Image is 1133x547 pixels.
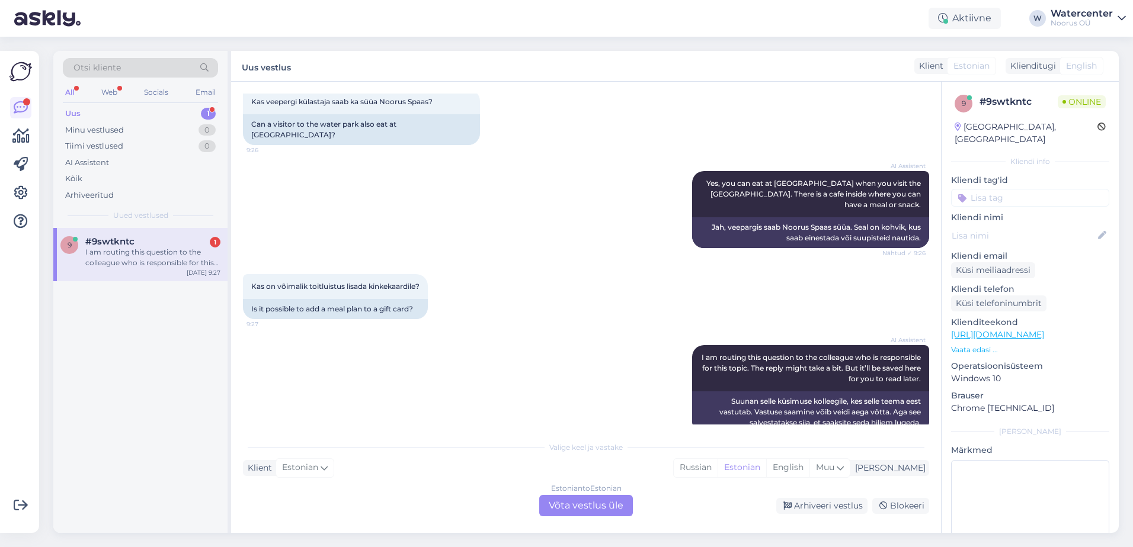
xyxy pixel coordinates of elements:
p: Märkmed [951,444,1109,456]
div: All [63,85,76,100]
div: 1 [210,237,220,247]
span: Kas on võimalik toitluistus lisada kinkekaardile? [251,282,420,291]
div: Klient [914,60,943,72]
span: Yes, you can eat at [GEOGRAPHIC_DATA] when you visit the [GEOGRAPHIC_DATA]. There is a cafe insid... [706,179,923,209]
div: Estonian [718,459,766,477]
div: Võta vestlus üle [539,495,633,516]
div: [GEOGRAPHIC_DATA], [GEOGRAPHIC_DATA] [955,121,1097,146]
span: #9swtkntc [85,236,135,247]
p: Windows 10 [951,372,1109,385]
div: Klient [243,462,272,474]
input: Lisa nimi [952,229,1096,242]
p: Kliendi email [951,250,1109,262]
span: Uued vestlused [113,210,168,221]
div: 0 [199,140,216,152]
div: Can a visitor to the water park also eat at [GEOGRAPHIC_DATA]? [243,114,480,145]
p: Operatsioonisüsteem [951,360,1109,372]
p: Brauser [951,390,1109,402]
span: 9 [68,240,72,249]
div: Küsi meiliaadressi [951,262,1035,278]
div: Noorus OÜ [1051,18,1113,28]
input: Lisa tag [951,189,1109,207]
div: Valige keel ja vastake [243,442,929,453]
span: Estonian [953,60,990,72]
div: AI Assistent [65,157,109,169]
div: Socials [142,85,171,100]
span: Muu [816,462,834,472]
div: Blokeeri [872,498,929,514]
img: Askly Logo [9,60,32,83]
p: Kliendi tag'id [951,174,1109,186]
div: Tiimi vestlused [65,140,123,152]
div: Kliendi info [951,156,1109,167]
span: AI Assistent [881,162,926,170]
div: Estonian to Estonian [551,483,622,494]
p: Kliendi telefon [951,283,1109,295]
div: Minu vestlused [65,124,124,136]
span: Kas veepergi külastaja saab ka süüa Noorus Spaas? [251,97,433,106]
div: Is it possible to add a meal plan to a gift card? [243,299,428,319]
p: Kliendi nimi [951,211,1109,224]
p: Chrome [TECHNICAL_ID] [951,402,1109,414]
div: Jah, veepargis saab Noorus Spaas süüa. Seal on kohvik, kus saab einestada või suupisteid nautida. [692,217,929,248]
div: Küsi telefoninumbrit [951,295,1046,311]
span: 9:26 [247,146,291,155]
span: Estonian [282,461,318,474]
label: Uus vestlus [242,58,291,74]
div: Russian [674,459,718,477]
div: 0 [199,124,216,136]
a: WatercenterNoorus OÜ [1051,9,1126,28]
div: Email [193,85,218,100]
div: 1 [201,108,216,120]
div: Aktiivne [929,8,1001,29]
div: I am routing this question to the colleague who is responsible for this topic. The reply might ta... [85,247,220,268]
span: Otsi kliente [73,62,121,74]
span: AI Assistent [881,336,926,345]
div: Kõik [65,173,82,185]
div: Web [99,85,120,100]
div: # 9swtkntc [980,95,1058,109]
p: Klienditeekond [951,316,1109,329]
div: Uus [65,108,81,120]
div: [PERSON_NAME] [951,426,1109,437]
div: Suunan selle küsimuse kolleegile, kes selle teema eest vastutab. Vastuse saamine võib veidi aega ... [692,391,929,433]
div: [DATE] 9:27 [187,268,220,277]
div: Arhiveeritud [65,189,114,201]
a: [URL][DOMAIN_NAME] [951,329,1044,340]
div: Klienditugi [1006,60,1056,72]
div: Arhiveeri vestlus [776,498,868,514]
span: English [1066,60,1097,72]
p: Vaata edasi ... [951,345,1109,355]
div: English [766,459,809,477]
div: Watercenter [1051,9,1113,18]
span: 9 [962,99,966,108]
div: [PERSON_NAME] [850,462,926,474]
span: Nähtud ✓ 9:26 [881,249,926,258]
span: 9:27 [247,320,291,329]
div: W [1029,10,1046,27]
span: Online [1058,95,1106,108]
span: I am routing this question to the colleague who is responsible for this topic. The reply might ta... [702,353,923,383]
